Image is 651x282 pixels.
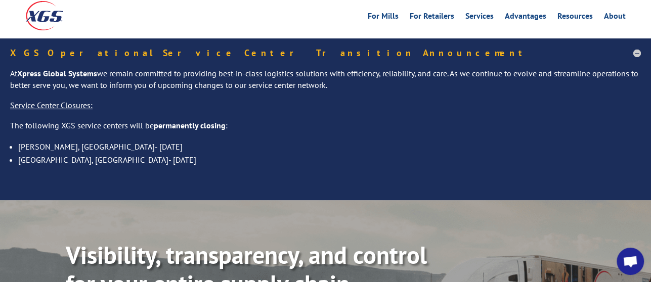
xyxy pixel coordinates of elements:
p: The following XGS service centers will be : [10,120,641,140]
li: [PERSON_NAME], [GEOGRAPHIC_DATA]- [DATE] [18,140,641,153]
p: At we remain committed to providing best-in-class logistics solutions with efficiency, reliabilit... [10,68,641,100]
strong: Xpress Global Systems [17,68,97,78]
u: Service Center Closures: [10,100,93,110]
a: Advantages [505,12,546,23]
a: Open chat [617,248,644,275]
a: For Mills [368,12,399,23]
h5: XGS Operational Service Center Transition Announcement [10,49,641,58]
li: [GEOGRAPHIC_DATA], [GEOGRAPHIC_DATA]- [DATE] [18,153,641,166]
strong: permanently closing [154,120,226,130]
a: About [604,12,626,23]
a: Resources [557,12,593,23]
a: For Retailers [410,12,454,23]
a: Services [465,12,494,23]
